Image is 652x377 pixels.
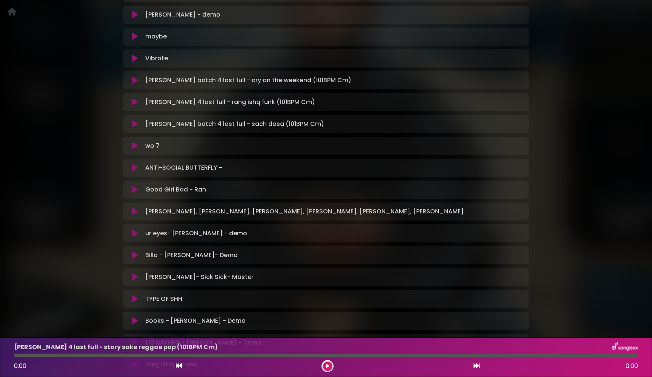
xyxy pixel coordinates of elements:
[145,76,351,85] p: [PERSON_NAME] batch 4 last full - cry on the weekend (101BPM Cm)
[145,141,160,150] p: wo 7
[145,98,315,107] p: [PERSON_NAME] 4 last full - rang ishq funk (101BPM Cm)
[145,273,254,282] p: [PERSON_NAME]- Sick Sick- Master
[145,10,220,19] p: [PERSON_NAME] - demo
[145,163,222,172] p: ANTI-SOCIAL BUTTERFLY -
[145,229,247,238] p: ur eyes- [PERSON_NAME] - demo
[145,120,324,129] p: [PERSON_NAME] batch 4 last full - sach dasa (101BPM Cm)
[145,32,167,41] p: maybe
[145,251,238,260] p: Billo - [PERSON_NAME]- Demo
[14,362,26,370] span: 0:00
[145,316,246,325] p: Books - [PERSON_NAME] - Demo
[145,294,182,303] p: TYPE OF SHH
[612,342,638,352] img: songbox-logo-white.png
[145,185,206,194] p: Good Girl Bad - Rah
[145,54,168,63] p: Vibrate
[145,207,464,216] p: [PERSON_NAME], [PERSON_NAME], [PERSON_NAME], [PERSON_NAME], [PERSON_NAME], [PERSON_NAME]
[14,343,218,352] p: [PERSON_NAME] 4 last full - story sake reggae pop (101BPM Cm)
[626,362,638,371] span: 0:00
